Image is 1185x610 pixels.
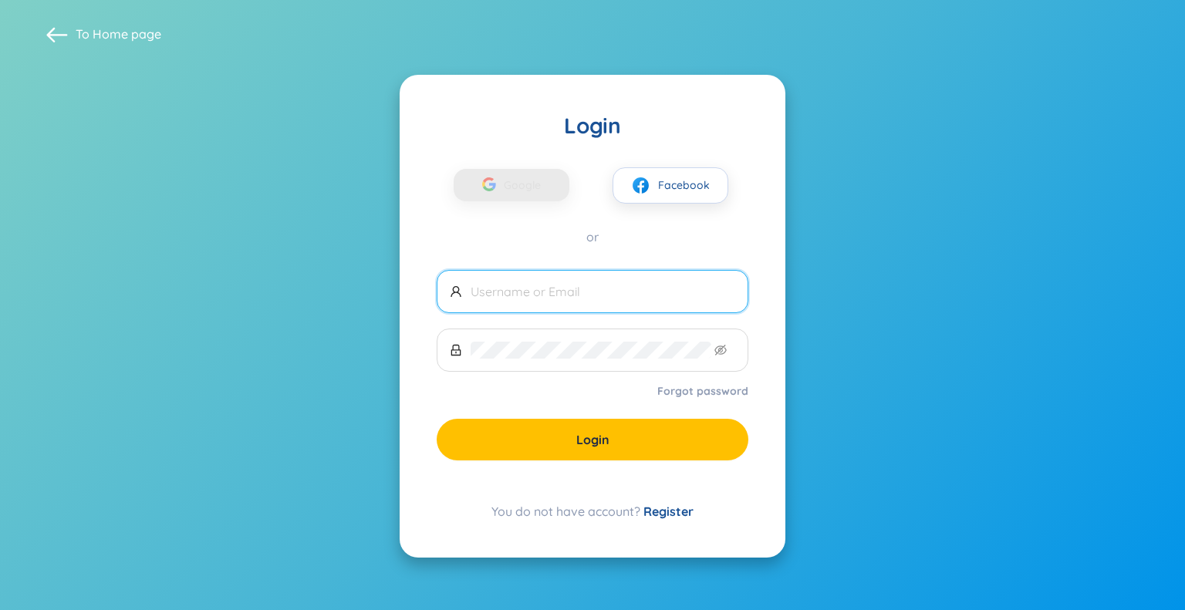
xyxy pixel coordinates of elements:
div: Login [437,112,748,140]
input: Username or Email [471,283,735,300]
span: Google [504,169,549,201]
a: Register [643,504,694,519]
span: lock [450,344,462,356]
div: or [437,228,748,245]
span: Facebook [658,177,710,194]
img: facebook [631,176,650,195]
span: user [450,285,462,298]
button: Login [437,419,748,460]
span: Login [576,431,609,448]
div: You do not have account? [437,502,748,521]
a: Forgot password [657,383,748,399]
span: eye-invisible [714,344,727,356]
span: To [76,25,161,42]
a: Home page [93,26,161,42]
button: facebookFacebook [613,167,728,204]
button: Google [454,169,569,201]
